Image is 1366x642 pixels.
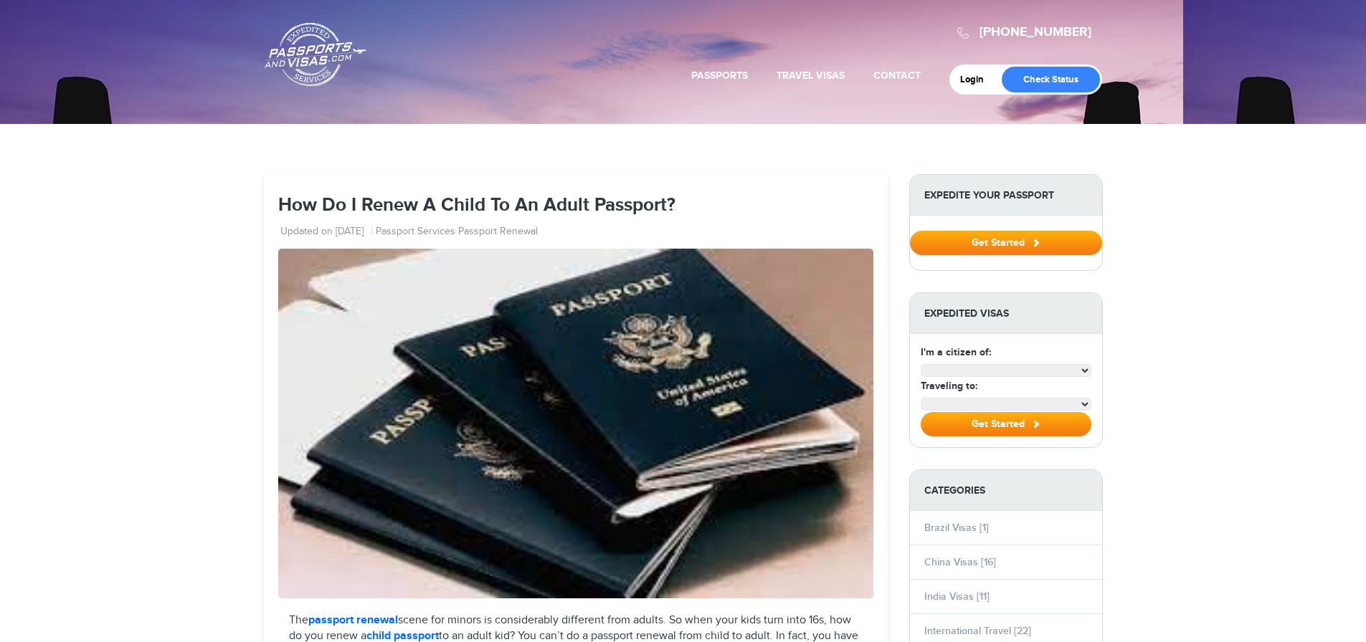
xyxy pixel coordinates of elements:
strong: Expedited Visas [910,293,1102,334]
a: Login [960,74,994,85]
a: Passports [691,70,748,82]
label: I'm a citizen of: [921,345,991,360]
a: Contact [873,70,921,82]
h1: How Do I Renew A Child To An Adult Passport? [278,196,873,216]
a: Passport Renewal [458,225,538,239]
img: download__7__-_28de80_-_2186b91805bf8f87dc4281b6adbed06c6a56d5ae.jpg [278,249,873,598]
a: International Travel [22] [924,625,1031,637]
label: Traveling to: [921,378,977,393]
a: Passport Services [376,225,455,239]
a: Get Started [910,236,1102,248]
a: India Visas [11] [924,590,990,603]
strong: Expedite Your Passport [910,175,1102,216]
a: passport renewal [308,613,398,627]
a: [PHONE_NUMBER] [980,24,1091,40]
a: Check Status [1002,67,1100,92]
a: China Visas [16] [924,556,996,568]
button: Get Started [921,412,1091,436]
a: Passports & [DOMAIN_NAME] [265,22,366,87]
a: Travel Visas [777,70,845,82]
strong: Categories [910,470,1102,511]
a: Brazil Visas [1] [924,522,989,534]
button: Get Started [910,231,1102,255]
li: Updated on [DATE] [280,225,373,239]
